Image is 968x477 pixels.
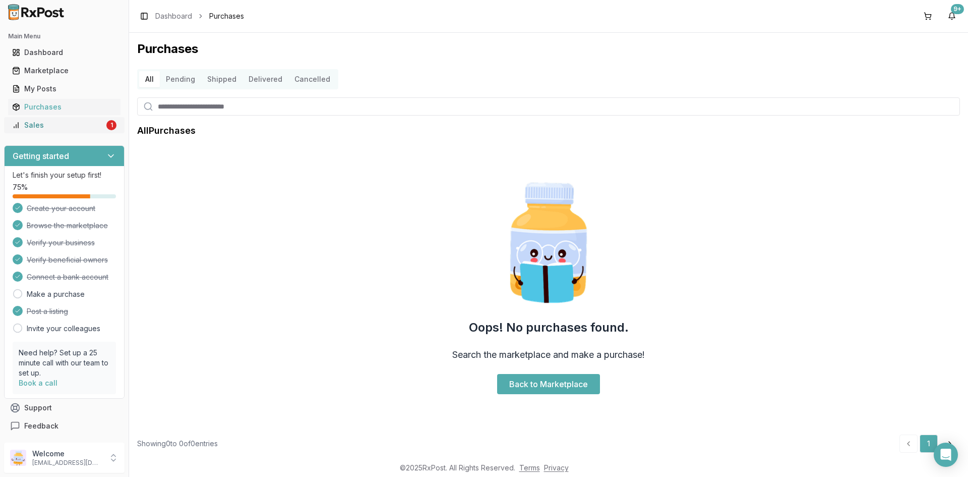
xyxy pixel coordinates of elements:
[519,463,540,472] a: Terms
[27,238,95,248] span: Verify your business
[4,99,125,115] button: Purchases
[920,435,938,453] a: 1
[13,150,69,162] h3: Getting started
[944,8,960,24] button: 9+
[4,399,125,417] button: Support
[209,11,244,21] span: Purchases
[139,71,160,87] button: All
[12,66,116,76] div: Marketplace
[12,102,116,112] div: Purchases
[4,81,125,97] button: My Posts
[951,4,964,14] div: 9+
[4,4,69,20] img: RxPost Logo
[155,11,192,21] a: Dashboard
[27,203,95,214] span: Create your account
[8,80,120,98] a: My Posts
[137,41,960,57] h1: Purchases
[32,449,102,459] p: Welcome
[13,170,116,180] p: Let's finish your setup first!
[201,71,243,87] button: Shipped
[4,63,125,79] button: Marketplace
[484,178,613,307] img: Smart Pill Bottle
[8,98,120,116] a: Purchases
[32,459,102,467] p: [EMAIL_ADDRESS][DOMAIN_NAME]
[899,435,960,453] nav: pagination
[8,62,120,80] a: Marketplace
[27,306,68,316] span: Post a listing
[497,374,600,394] a: Back to Marketplace
[12,84,116,94] div: My Posts
[24,421,58,431] span: Feedback
[27,289,85,299] a: Make a purchase
[27,324,100,334] a: Invite your colleagues
[288,71,336,87] button: Cancelled
[160,71,201,87] button: Pending
[13,182,28,192] span: 75 %
[8,116,120,134] a: Sales1
[4,117,125,133] button: Sales1
[19,348,110,378] p: Need help? Set up a 25 minute call with our team to set up.
[934,443,958,467] div: Open Intercom Messenger
[12,120,104,130] div: Sales
[940,435,960,453] a: Go to next page
[27,272,108,282] span: Connect a bank account
[469,320,629,336] h2: Oops! No purchases found.
[19,379,57,387] a: Book a call
[452,348,645,362] h3: Search the marketplace and make a purchase!
[8,43,120,62] a: Dashboard
[27,221,108,231] span: Browse the marketplace
[137,439,218,449] div: Showing 0 to 0 of 0 entries
[137,124,196,138] h1: All Purchases
[243,71,288,87] button: Delivered
[544,463,569,472] a: Privacy
[8,32,120,40] h2: Main Menu
[27,255,108,265] span: Verify beneficial owners
[4,44,125,61] button: Dashboard
[12,47,116,58] div: Dashboard
[10,450,26,466] img: User avatar
[155,11,244,21] nav: breadcrumb
[4,417,125,435] button: Feedback
[106,120,116,130] div: 1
